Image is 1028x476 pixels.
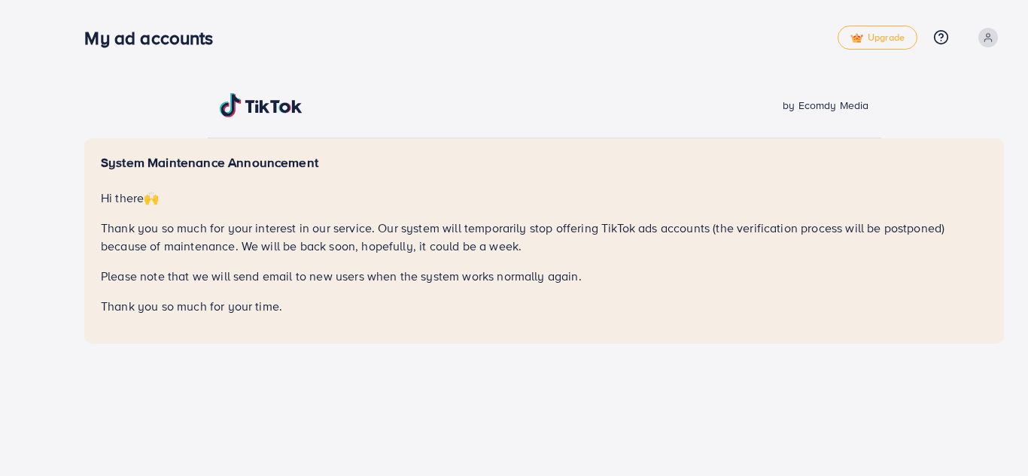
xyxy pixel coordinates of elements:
[101,297,987,315] p: Thank you so much for your time.
[144,189,159,206] span: 🙌
[783,98,868,113] span: by Ecomdy Media
[850,33,863,44] img: tick
[220,93,303,117] img: TikTok
[101,219,987,255] p: Thank you so much for your interest in our service. Our system will temporarily stop offering Tik...
[84,27,225,49] h3: My ad accounts
[838,26,917,50] a: tickUpgrade
[101,155,987,171] h5: System Maintenance Announcement
[101,189,987,207] p: Hi there
[850,32,905,44] span: Upgrade
[101,267,987,285] p: Please note that we will send email to new users when the system works normally again.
